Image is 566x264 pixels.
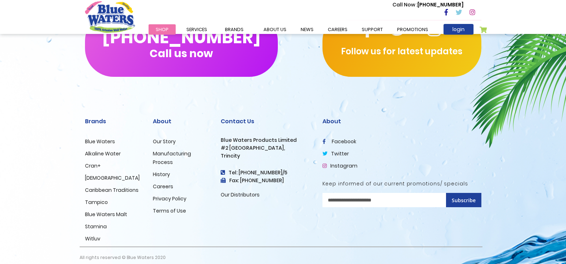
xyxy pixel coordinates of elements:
h5: Keep informed of our current promotions/ specials [322,181,481,187]
a: about us [256,24,294,35]
a: careers [321,24,355,35]
a: Witluv [85,235,100,242]
span: Brands [225,26,244,33]
a: Our Distributors [221,191,260,198]
button: Subscribe [446,193,481,207]
h3: Trincity [221,153,312,159]
a: History [153,171,170,178]
a: News [294,24,321,35]
a: Careers [153,183,173,190]
h2: About [153,118,210,125]
a: [DEMOGRAPHIC_DATA] [85,174,140,181]
h2: About [322,118,481,125]
button: [PHONE_NUMBER]Call us now [85,13,278,77]
a: twitter [322,150,349,157]
a: Tampico [85,199,108,206]
h3: Blue Waters Products Limited [221,137,312,143]
span: Services [186,26,207,33]
span: Call us now [150,51,213,55]
h3: Fax: [PHONE_NUMBER] [221,178,312,184]
a: Cran+ [85,162,101,169]
span: Shop [156,26,169,33]
a: Terms of Use [153,207,186,214]
a: Promotions [390,24,435,35]
a: login [444,24,474,35]
a: Manufacturing Process [153,150,191,166]
a: facebook [322,138,356,145]
h2: Brands [85,118,142,125]
a: Privacy Policy [153,195,186,202]
p: [PHONE_NUMBER] [392,1,464,9]
span: Subscribe [452,197,476,204]
a: Instagram [322,162,357,169]
h4: Tel: [PHONE_NUMBER]/5 [221,170,312,176]
a: Blue Waters [85,138,115,145]
a: Alkaline Water [85,150,121,157]
a: Caribbean Traditions [85,186,139,194]
a: support [355,24,390,35]
a: Our Story [153,138,176,145]
h2: Contact Us [221,118,312,125]
p: Follow us for latest updates [322,45,481,58]
span: Call Now : [392,1,417,8]
a: store logo [85,1,135,33]
a: Stamina [85,223,107,230]
a: Blue Waters Malt [85,211,127,218]
h3: #2 [GEOGRAPHIC_DATA], [221,145,312,151]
